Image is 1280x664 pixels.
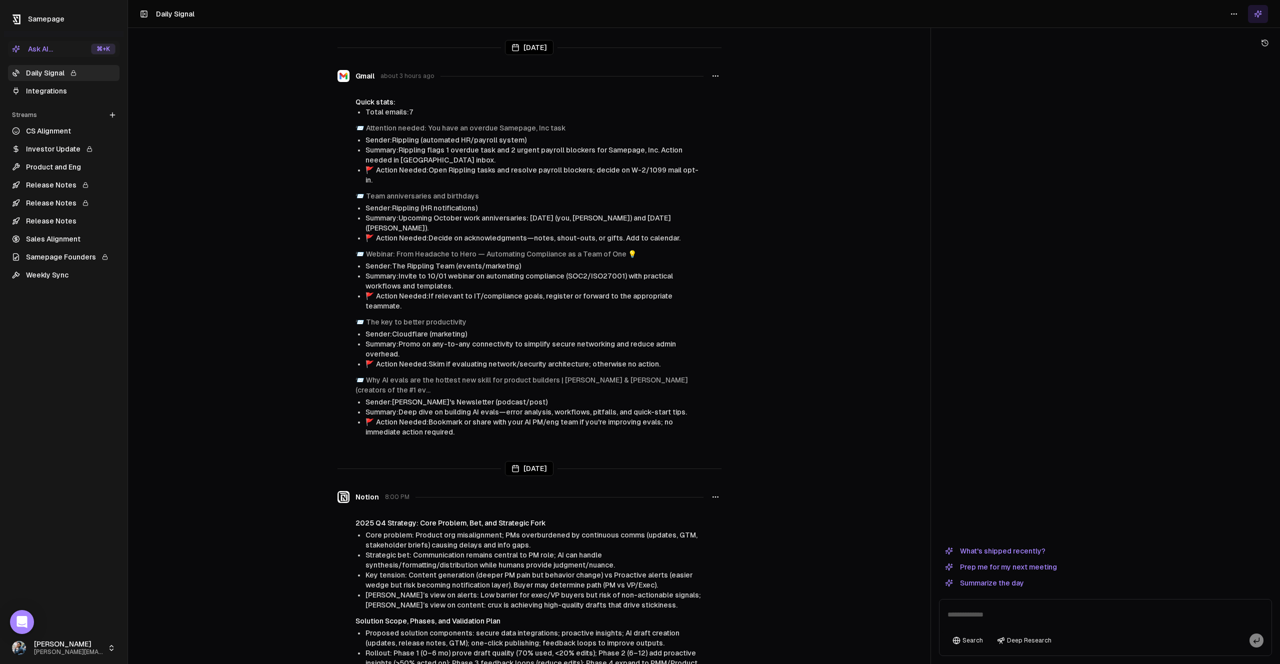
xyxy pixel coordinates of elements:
[8,636,119,660] button: [PERSON_NAME][PERSON_NAME][EMAIL_ADDRESS]
[8,231,119,247] a: Sales Alignment
[365,203,703,213] li: Sender: Rippling (HR notifications)
[355,492,379,502] span: Notion
[8,123,119,139] a: CS Alignment
[366,192,479,200] a: Team anniversaries and birthdays
[365,213,703,233] li: Summary: Upcoming October work anniversaries: [DATE] (you, [PERSON_NAME]) and [DATE] ([PERSON_NAM...
[8,41,119,57] button: Ask AI...⌘+K
[365,135,703,145] li: Sender: Rippling (automated HR/payroll system)
[34,648,103,656] span: [PERSON_NAME][EMAIL_ADDRESS]
[365,418,374,426] span: flag
[365,166,374,174] span: flag
[8,159,119,175] a: Product and Eng
[8,83,119,99] a: Integrations
[939,561,1063,573] button: Prep me for my next meeting
[355,97,703,107] div: Quick stats:
[365,145,703,165] li: Summary: Rippling flags 1 overdue task and 2 urgent payroll blockers for Samepage, Inc. Action ne...
[355,616,703,626] h4: Solution Scope, Phases, and Validation Plan
[12,44,53,54] div: Ask AI...
[365,271,703,291] li: Summary: Invite to 10/01 webinar on automating compliance (SOC2/ISO27001) with practical workflow...
[12,641,26,655] img: 1695405595226.jpeg
[365,591,701,609] span: [PERSON_NAME]’s view on alerts: Low barrier for exec/VP buyers but risk of non-actionable signals...
[156,9,194,19] h1: Daily Signal
[365,629,679,647] span: Proposed solution components: secure data integrations; proactive insights; AI draft creation (up...
[365,233,703,243] li: Action Needed: Decide on acknowledgments—notes, shout-outs, or gifts. Add to calendar.
[365,165,703,185] li: Action Needed: Open Rippling tasks and resolve payroll blockers; decide on W-2/1099 mail opt-in.
[355,192,364,200] span: envelope
[8,65,119,81] a: Daily Signal
[8,249,119,265] a: Samepage Founders
[366,124,565,132] a: Attention needed: You have an overdue Samepage, Inc task
[365,551,615,569] span: Strategic bet: Communication remains central to PM role; AI can handle synthesis/formatting/distr...
[365,417,703,437] li: Action Needed: Bookmark or share with your AI PM/eng team if you're improving evals; no immediate...
[365,292,374,300] span: flag
[355,518,703,528] h4: 2025 Q4 Strategy: Core Problem, Bet, and Strategic Fork
[505,461,553,476] div: [DATE]
[337,491,349,503] img: Notion
[380,72,434,80] span: about 3 hours ago
[8,195,119,211] a: Release Notes
[365,359,703,369] li: Action Needed: Skim if evaluating network/security architecture; otherwise no action.
[365,291,703,311] li: Action Needed: If relevant to IT/compliance goals, register or forward to the appropriate teammate.
[91,43,115,54] div: ⌘ +K
[337,70,349,82] img: Gmail
[365,571,692,589] span: Key tension: Content generation (deeper PM pain but behavior change) vs Proactive alerts (easier ...
[8,177,119,193] a: Release Notes
[365,329,703,339] li: Sender: Cloudflare (marketing)
[8,213,119,229] a: Release Notes
[365,261,703,271] li: Sender: The Rippling Team (events/marketing)
[10,610,34,634] div: Open Intercom Messenger
[8,107,119,123] div: Streams
[365,107,703,117] li: Total emails: 7
[355,318,364,326] span: envelope
[355,376,364,384] span: envelope
[505,40,553,55] div: [DATE]
[365,339,703,359] li: Summary: Promo on any-to-any connectivity to simplify secure networking and reduce admin overhead.
[365,531,697,549] span: Core problem: Product org misalignment; PMs overburdened by continuous comms (updates, GTM, stake...
[947,633,988,647] button: Search
[8,141,119,157] a: Investor Update
[28,15,64,23] span: Samepage
[365,234,374,242] span: flag
[365,407,703,417] li: Summary: Deep dive on building AI evals—error analysis, workflows, pitfalls, and quick-start tips.
[385,493,409,501] span: 8:00 PM
[355,124,364,132] span: envelope
[366,318,466,326] a: The key to better productivity
[939,545,1051,557] button: What's shipped recently?
[366,250,636,258] a: Webinar: From Headache to Hero — Automating Compliance as a Team of One 💡
[355,376,688,394] a: Why AI evals are the hottest new skill for product builders | [PERSON_NAME] & [PERSON_NAME] (crea...
[8,267,119,283] a: Weekly Sync
[34,640,103,649] span: [PERSON_NAME]
[992,633,1056,647] button: Deep Research
[939,577,1030,589] button: Summarize the day
[365,397,703,407] li: Sender: [PERSON_NAME]'s Newsletter (podcast/post)
[355,71,374,81] span: Gmail
[355,250,364,258] span: envelope
[365,360,374,368] span: flag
